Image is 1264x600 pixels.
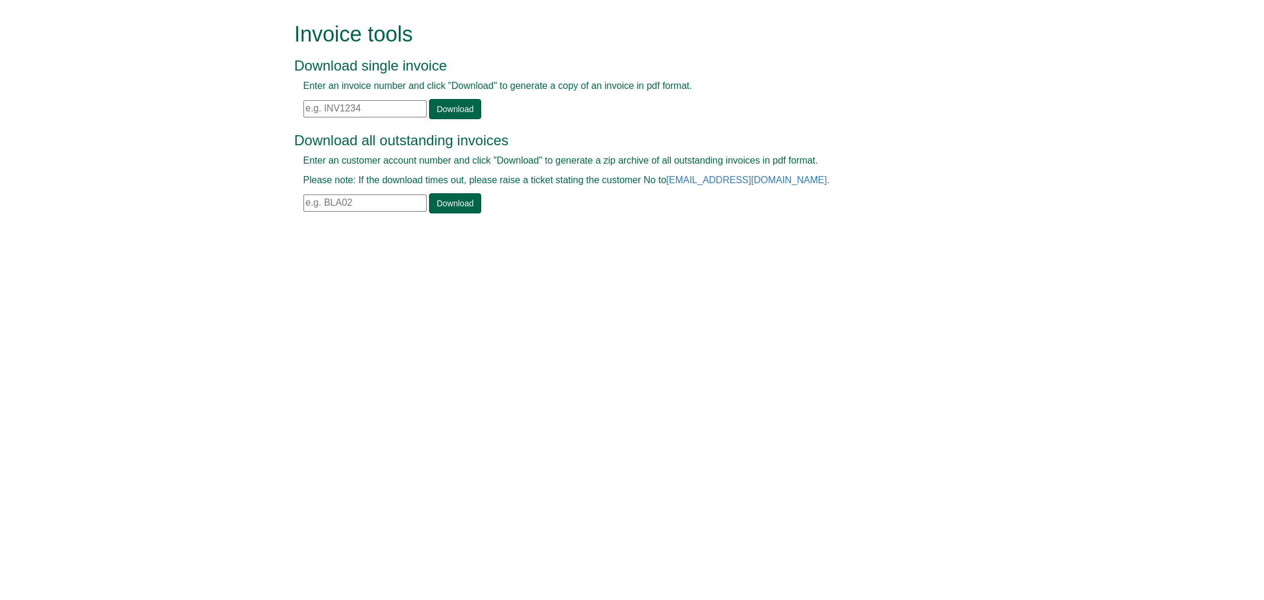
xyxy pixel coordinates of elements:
input: e.g. INV1234 [303,100,427,117]
p: Please note: If the download times out, please raise a ticket stating the customer No to . [303,174,935,187]
a: Download [429,193,481,213]
p: Enter an invoice number and click "Download" to generate a copy of an invoice in pdf format. [303,79,935,93]
a: Download [429,99,481,119]
p: Enter an customer account number and click "Download" to generate a zip archive of all outstandin... [303,154,935,168]
h3: Download all outstanding invoices [295,133,943,148]
a: [EMAIL_ADDRESS][DOMAIN_NAME] [666,175,827,185]
h3: Download single invoice [295,58,943,74]
h1: Invoice tools [295,23,943,46]
input: e.g. BLA02 [303,194,427,212]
